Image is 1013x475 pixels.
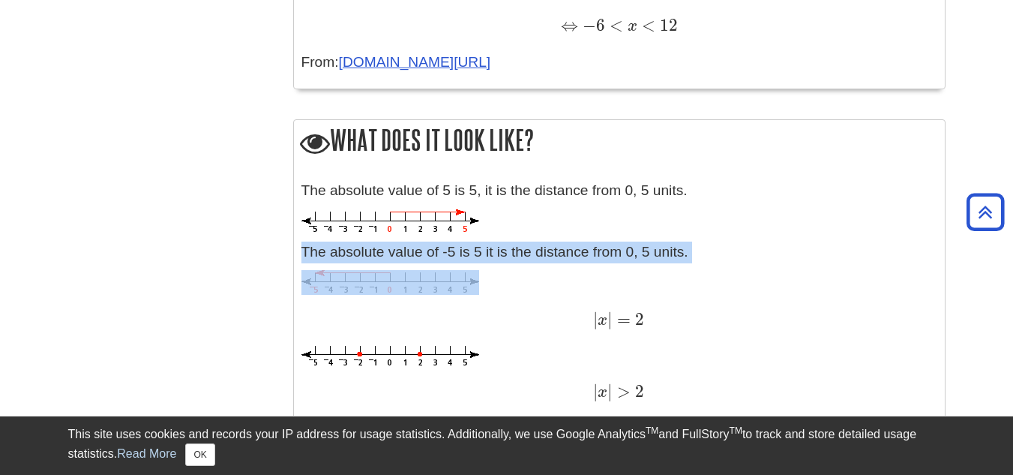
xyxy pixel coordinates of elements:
[605,15,623,35] span: <
[301,52,937,74] p: From:
[612,381,630,401] span: >
[294,120,945,163] h2: What does it look like?
[637,15,655,35] span: <
[961,202,1009,222] a: Back to Top
[598,312,607,329] span: x
[631,309,644,329] span: 2
[301,180,937,202] p: The absolute value of 5 is 5, it is the distance from 0, 5 units.
[301,346,479,368] img: Absolute 2
[301,242,937,263] p: The absolute value of -5 is 5 it is the distance from 0, 5 units.
[631,381,644,401] span: 2
[607,309,612,329] span: |
[612,309,630,329] span: =
[593,309,598,329] span: |
[646,425,658,436] sup: TM
[561,15,578,35] span: ⇔
[301,209,479,234] img: 5 Absolute
[301,270,479,295] img: Absolute -5
[598,384,607,401] span: x
[185,443,214,466] button: Close
[730,425,742,436] sup: TM
[593,381,598,401] span: |
[339,54,491,70] a: [DOMAIN_NAME][URL]
[596,15,605,35] span: 6
[655,15,678,35] span: 12
[117,447,176,460] a: Read More
[578,15,596,35] span: −
[623,18,637,35] span: x
[607,381,612,401] span: |
[68,425,946,466] div: This site uses cookies and records your IP address for usage statistics. Additionally, we use Goo...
